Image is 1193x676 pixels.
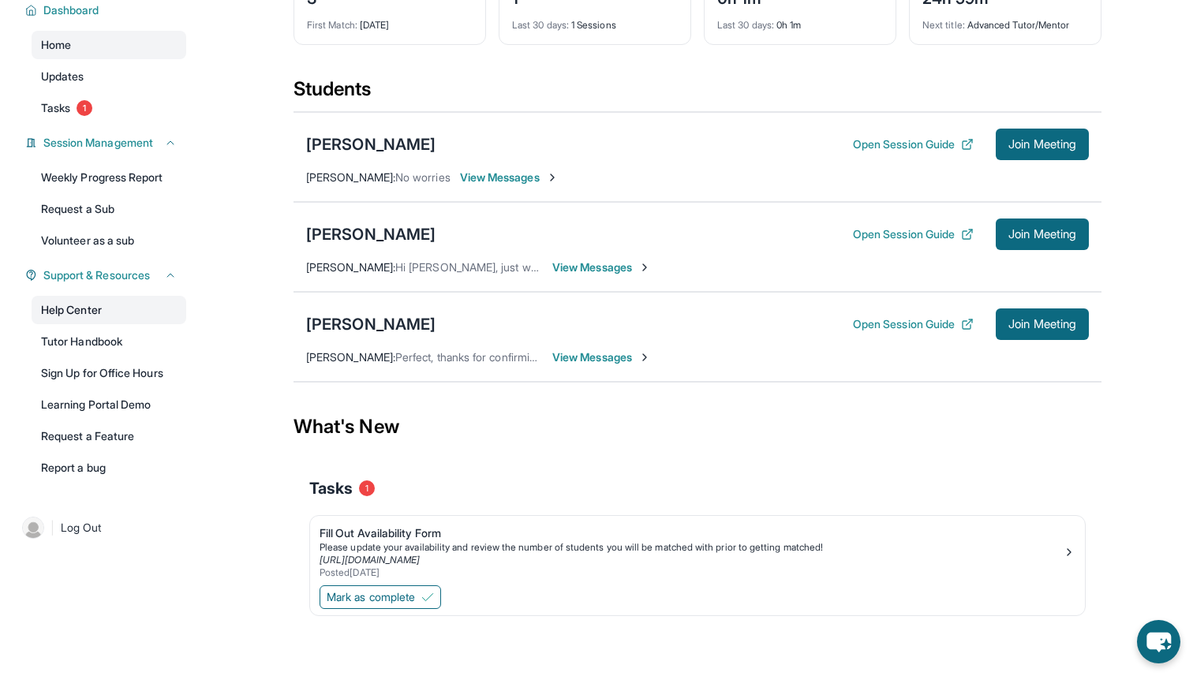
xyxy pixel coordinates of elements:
span: Next title : [922,19,965,31]
div: Fill Out Availability Form [320,525,1063,541]
span: Last 30 days : [717,19,774,31]
span: Hi [PERSON_NAME], just wanted to confirm whether these timings work with [PERSON_NAME]'s schedule [395,260,926,274]
button: chat-button [1137,620,1180,663]
button: Session Management [37,135,177,151]
a: Home [32,31,186,59]
span: View Messages [552,260,651,275]
a: Tutor Handbook [32,327,186,356]
span: | [50,518,54,537]
div: What's New [294,392,1101,461]
img: user-img [22,517,44,539]
span: Home [41,37,71,53]
div: [DATE] [307,9,473,32]
button: Open Session Guide [853,316,974,332]
span: Support & Resources [43,267,150,283]
a: Fill Out Availability FormPlease update your availability and review the number of students you w... [310,516,1085,582]
span: Session Management [43,135,153,151]
div: [PERSON_NAME] [306,133,436,155]
span: Tasks [309,477,353,499]
span: 1 [77,100,92,116]
a: Report a bug [32,454,186,482]
span: [PERSON_NAME] : [306,170,395,184]
span: Last 30 days : [512,19,569,31]
span: Join Meeting [1008,140,1076,149]
span: View Messages [552,349,651,365]
button: Join Meeting [996,308,1089,340]
a: Volunteer as a sub [32,226,186,255]
a: Learning Portal Demo [32,390,186,419]
span: Log Out [61,520,102,536]
button: Mark as complete [320,585,441,609]
a: Request a Feature [32,422,186,450]
span: Join Meeting [1008,230,1076,239]
span: Join Meeting [1008,319,1076,329]
img: Mark as complete [421,591,434,603]
a: Tasks1 [32,94,186,122]
a: |Log Out [16,510,186,545]
img: Chevron-Right [638,261,651,274]
div: Students [294,77,1101,111]
div: 1 Sessions [512,9,678,32]
span: 1 [359,480,375,496]
div: 0h 1m [717,9,883,32]
span: View Messages [460,170,559,185]
a: Request a Sub [32,195,186,223]
span: First Match : [307,19,357,31]
span: [PERSON_NAME] : [306,350,395,364]
span: Updates [41,69,84,84]
button: Open Session Guide [853,226,974,242]
button: Join Meeting [996,129,1089,160]
button: Dashboard [37,2,177,18]
img: Chevron-Right [638,351,651,364]
a: Updates [32,62,186,91]
button: Join Meeting [996,218,1089,250]
span: Mark as complete [327,589,415,605]
button: Open Session Guide [853,136,974,152]
span: Dashboard [43,2,99,18]
div: Posted [DATE] [320,566,1063,579]
div: [PERSON_NAME] [306,223,436,245]
button: Support & Resources [37,267,177,283]
span: No worries [395,170,451,184]
img: Chevron-Right [546,171,559,184]
span: Tasks [41,100,70,116]
a: Help Center [32,296,186,324]
span: Perfect, thanks for confirming! I will schedule [PERSON_NAME]'s first seeing [DATE][DATE] from 3:... [395,350,942,364]
span: [PERSON_NAME] : [306,260,395,274]
div: Advanced Tutor/Mentor [922,9,1088,32]
a: [URL][DOMAIN_NAME] [320,554,420,566]
a: Weekly Progress Report [32,163,186,192]
div: [PERSON_NAME] [306,313,436,335]
div: Please update your availability and review the number of students you will be matched with prior ... [320,541,1063,554]
a: Sign Up for Office Hours [32,359,186,387]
